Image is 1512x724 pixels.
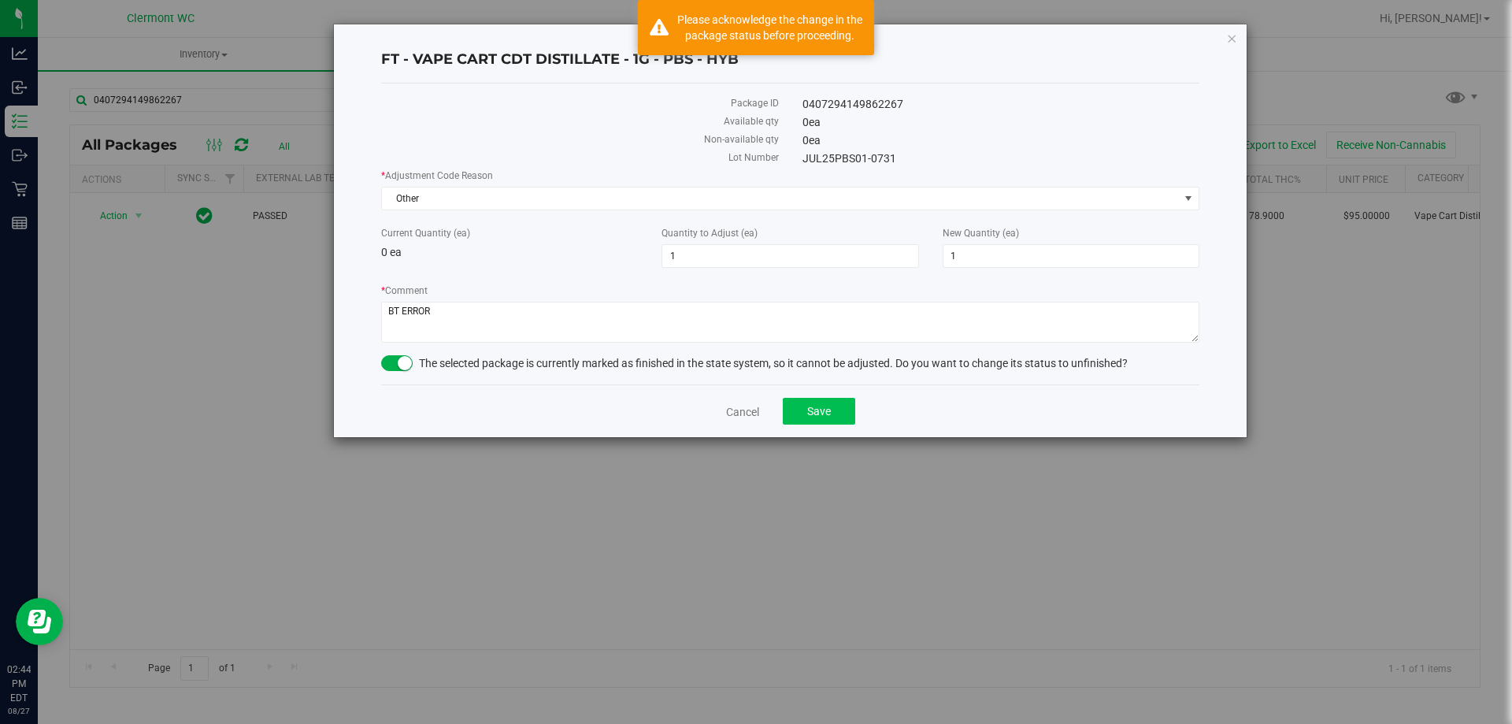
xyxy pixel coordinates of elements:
input: 1 [662,245,917,267]
label: Quantity to Adjust (ea) [661,226,918,240]
a: Cancel [726,404,759,420]
span: 0 [802,116,821,128]
label: Available qty [381,114,779,128]
button: Save [783,398,855,425]
span: 0 [802,134,821,147]
label: Adjustment Code Reason [381,169,1199,183]
span: ea [809,116,821,128]
span: The selected package is currently marked as finished in the state system, so it cannot be adjuste... [419,357,1128,369]
span: select [1179,187,1199,210]
h4: FT - VAPE CART CDT DISTILLATE - 1G - PBS - HYB [381,50,1199,70]
div: 0407294149862267 [791,96,1212,113]
iframe: Resource center [16,598,63,645]
label: Comment [381,284,1199,298]
span: Other [382,187,1179,210]
input: 1 [943,245,1199,267]
label: New Quantity (ea) [943,226,1199,240]
label: Current Quantity (ea) [381,226,638,240]
label: Lot Number [381,150,779,165]
label: Non-available qty [381,132,779,147]
div: JUL25PBS01-0731 [791,150,1212,167]
span: Save [807,405,831,418]
span: 0 ea [381,246,402,258]
span: ea [809,134,821,147]
div: Please acknowledge the change in the package status before proceeding. [677,12,862,43]
label: Package ID [381,96,779,110]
